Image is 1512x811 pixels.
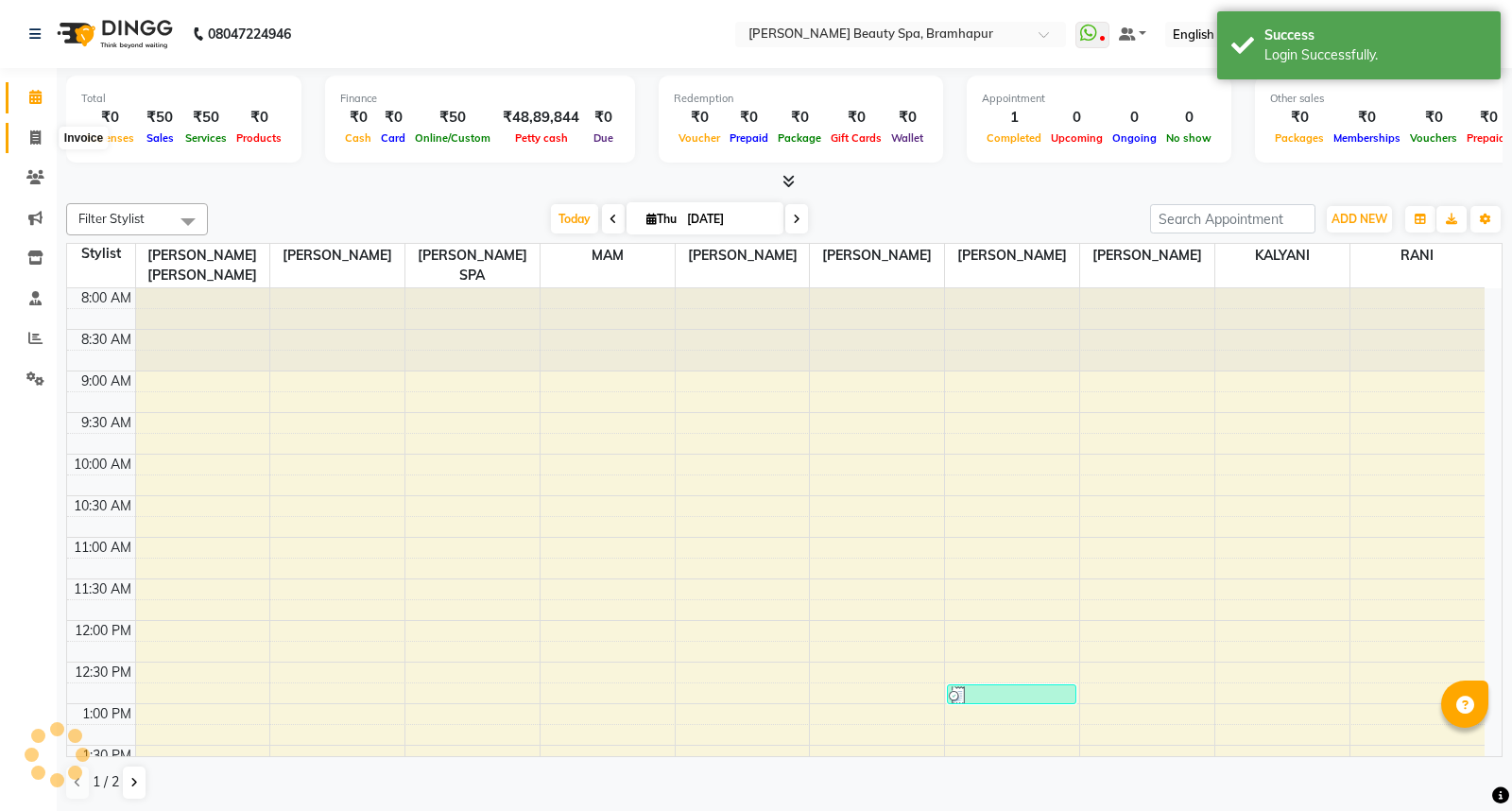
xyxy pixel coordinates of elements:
[642,212,681,226] span: Thu
[81,107,139,129] div: ₹0
[674,91,928,107] div: Redemption
[674,107,725,129] div: ₹0
[71,663,135,682] div: 12:30 PM
[495,107,587,129] div: ₹48,89,844
[886,131,928,145] span: Wallet
[1270,107,1329,129] div: ₹0
[410,107,495,129] div: ₹50
[139,107,180,129] div: ₹50
[681,205,776,233] input: 2025-09-04
[773,131,826,145] span: Package
[232,131,286,145] span: Products
[77,413,135,433] div: 9:30 AM
[71,621,135,641] div: 12:00 PM
[93,772,119,792] span: 1 / 2
[1405,107,1462,129] div: ₹0
[510,131,573,145] span: Petty cash
[136,244,270,287] span: [PERSON_NAME] [PERSON_NAME]
[826,107,886,129] div: ₹0
[78,211,145,226] span: Filter Stylist
[1108,131,1161,145] span: Ongoing
[1046,131,1108,145] span: Upcoming
[70,496,135,516] div: 10:30 AM
[1405,131,1462,145] span: Vouchers
[1329,131,1405,145] span: Memberships
[376,107,410,129] div: ₹0
[982,131,1046,145] span: Completed
[725,107,773,129] div: ₹0
[1161,131,1216,145] span: No show
[78,746,135,766] div: 1:30 PM
[376,131,410,145] span: Card
[60,127,108,149] div: Invoice
[1080,244,1214,267] span: [PERSON_NAME]
[551,204,598,233] span: Today
[81,91,286,107] div: Total
[180,131,232,145] span: Services
[773,107,826,129] div: ₹0
[1329,107,1405,129] div: ₹0
[270,244,404,267] span: [PERSON_NAME]
[208,8,291,60] b: 08047224946
[340,107,376,129] div: ₹0
[77,288,135,308] div: 8:00 AM
[589,131,618,145] span: Due
[1161,107,1216,129] div: 0
[232,107,286,129] div: ₹0
[676,244,810,267] span: [PERSON_NAME]
[77,371,135,391] div: 9:00 AM
[1327,206,1392,233] button: ADD NEW
[1270,131,1329,145] span: Packages
[982,107,1046,129] div: 1
[70,455,135,475] div: 10:00 AM
[982,91,1216,107] div: Appointment
[948,685,1074,703] div: [PERSON_NAME], TK01, 12:45 PM-01:00 PM, Threading - Eyebrow (₹50)
[70,538,135,558] div: 11:00 AM
[1350,244,1485,267] span: RANI
[1215,244,1349,267] span: KALYANI
[340,91,620,107] div: Finance
[405,244,540,287] span: [PERSON_NAME] SPA
[886,107,928,129] div: ₹0
[1332,212,1387,226] span: ADD NEW
[587,107,620,129] div: ₹0
[78,704,135,724] div: 1:00 PM
[826,131,886,145] span: Gift Cards
[1150,204,1315,233] input: Search Appointment
[48,8,178,60] img: logo
[180,107,232,129] div: ₹50
[340,131,376,145] span: Cash
[674,131,725,145] span: Voucher
[1264,45,1486,65] div: Login Successfully.
[410,131,495,145] span: Online/Custom
[1108,107,1161,129] div: 0
[1264,26,1486,45] div: Success
[945,244,1079,267] span: [PERSON_NAME]
[142,131,179,145] span: Sales
[541,244,675,267] span: MAM
[70,579,135,599] div: 11:30 AM
[810,244,944,267] span: [PERSON_NAME]
[67,244,135,264] div: Stylist
[1046,107,1108,129] div: 0
[77,330,135,350] div: 8:30 AM
[725,131,773,145] span: Prepaid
